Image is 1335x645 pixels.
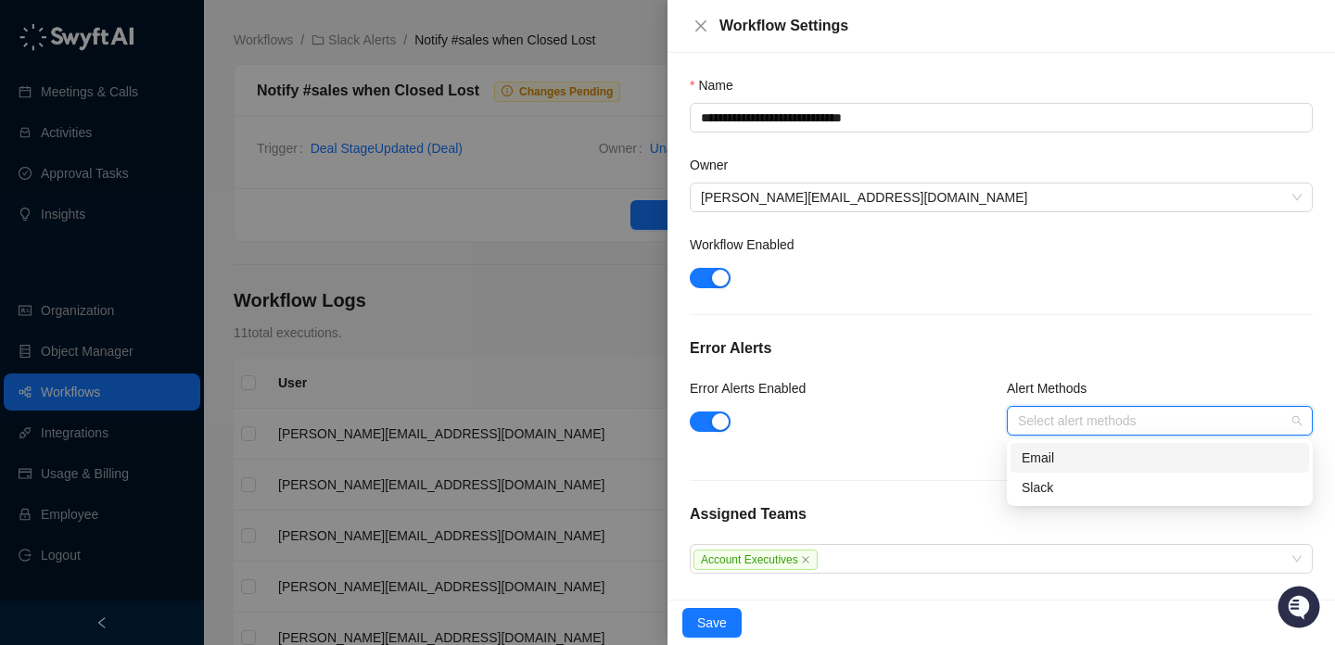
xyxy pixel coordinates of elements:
iframe: Open customer support [1276,584,1326,634]
div: Slack [1011,473,1309,502]
button: Save [682,608,742,638]
span: Pylon [184,305,224,319]
span: Account Executives [693,550,818,570]
div: Start new chat [63,168,304,186]
div: Workflow Settings [719,15,1313,37]
label: Name [690,75,746,95]
a: 📶Status [76,252,150,285]
label: Error Alerts Enabled [690,378,819,398]
textarea: Name [690,103,1313,133]
span: Docs [37,259,69,278]
span: Save [697,613,727,633]
h2: How can we help? [19,104,337,133]
div: 📶 [83,261,98,276]
label: Owner [690,155,741,175]
div: We're available if you need us! [63,186,235,201]
p: Welcome 👋 [19,74,337,104]
span: jake@swyftai.com [701,183,1302,211]
a: 📚Docs [11,252,76,285]
img: 5124521997842_fc6d7dfcefe973c2e489_88.png [19,168,52,201]
button: Workflow Enabled [690,268,731,288]
input: Alert Methods [1018,414,1022,428]
h5: Error Alerts [690,337,1313,360]
div: Email [1011,443,1309,473]
span: close [693,19,708,33]
span: close [801,555,810,564]
h5: Assigned Teams [690,503,1313,525]
div: 📚 [19,261,33,276]
a: Powered byPylon [131,304,224,319]
label: Workflow Enabled [690,234,807,255]
div: Email [1022,448,1298,468]
span: Status [102,259,143,278]
button: Start new chat [315,173,337,196]
div: Slack [1022,477,1298,498]
button: Close [690,15,712,37]
label: Alert Methods [1007,378,1100,398]
img: Swyft AI [19,19,56,56]
button: Error Alerts Enabled [690,411,731,432]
